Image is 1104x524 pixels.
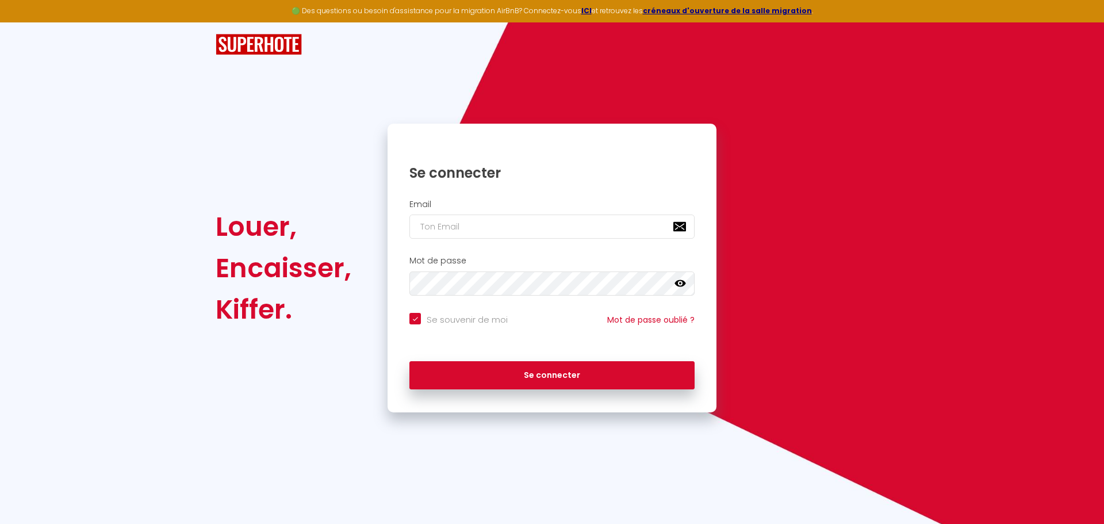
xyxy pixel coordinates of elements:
img: SuperHote logo [216,34,302,55]
div: Encaisser, [216,247,351,289]
h1: Se connecter [409,164,695,182]
a: Mot de passe oublié ? [607,314,695,326]
div: Louer, [216,206,351,247]
div: Kiffer. [216,289,351,330]
h2: Email [409,200,695,209]
a: créneaux d'ouverture de la salle migration [643,6,812,16]
button: Se connecter [409,361,695,390]
input: Ton Email [409,215,695,239]
a: ICI [581,6,592,16]
h2: Mot de passe [409,256,695,266]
